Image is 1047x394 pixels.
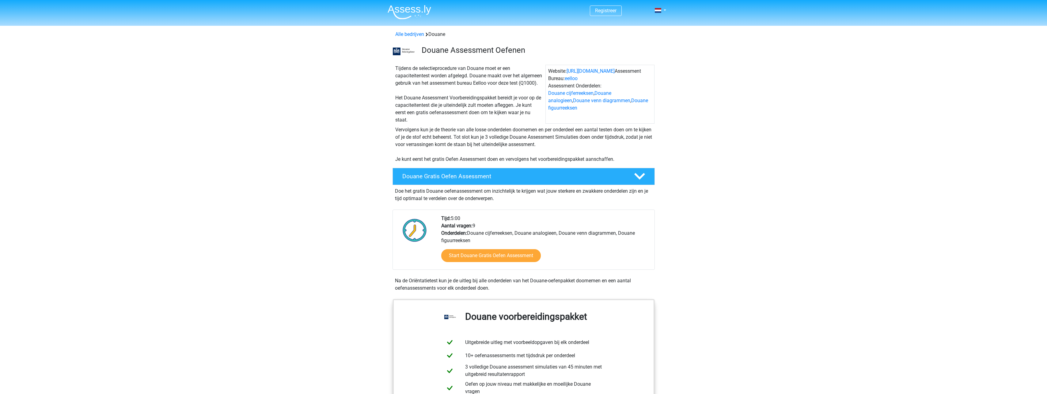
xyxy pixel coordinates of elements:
a: [URL][DOMAIN_NAME] [567,68,615,74]
b: Tijd: [441,215,451,221]
div: Doe het gratis Douane oefenassessment om inzichtelijk te krijgen wat jouw sterkere en zwakkere on... [393,185,655,202]
div: Vervolgens kun je de theorie van alle losse onderdelen doornemen en per onderdeel een aantal test... [393,126,654,163]
a: Douane Gratis Oefen Assessment [390,168,657,185]
a: Douane analogieen [548,90,611,103]
h4: Douane Gratis Oefen Assessment [402,173,624,180]
div: Tijdens de selectieprocedure van Douane moet er een capaciteitentest worden afgelegd. Douane maak... [393,65,545,124]
div: Na de Oriëntatietest kun je de uitleg bij alle onderdelen van het Douane-oefenpakket doornemen en... [393,277,655,292]
b: Aantal vragen: [441,223,472,229]
img: Klok [399,215,430,245]
img: Assessly [388,5,431,19]
a: Alle bedrijven [395,31,424,37]
h3: Douane Assessment Oefenen [422,45,650,55]
b: Onderdelen: [441,230,467,236]
div: Website: Assessment Bureau: Assessment Onderdelen: , , , [545,65,654,124]
a: Start Douane Gratis Oefen Assessment [441,249,541,262]
a: Douane figuurreeksen [548,98,648,111]
a: eelloo [565,75,578,81]
a: Douane cijferreeksen [548,90,594,96]
div: 5:00 9 Douane cijferreeksen, Douane analogieen, Douane venn diagrammen, Douane figuurreeksen [437,215,654,269]
a: Registreer [595,8,616,14]
a: Douane venn diagrammen [573,98,630,103]
div: Douane [393,31,654,38]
